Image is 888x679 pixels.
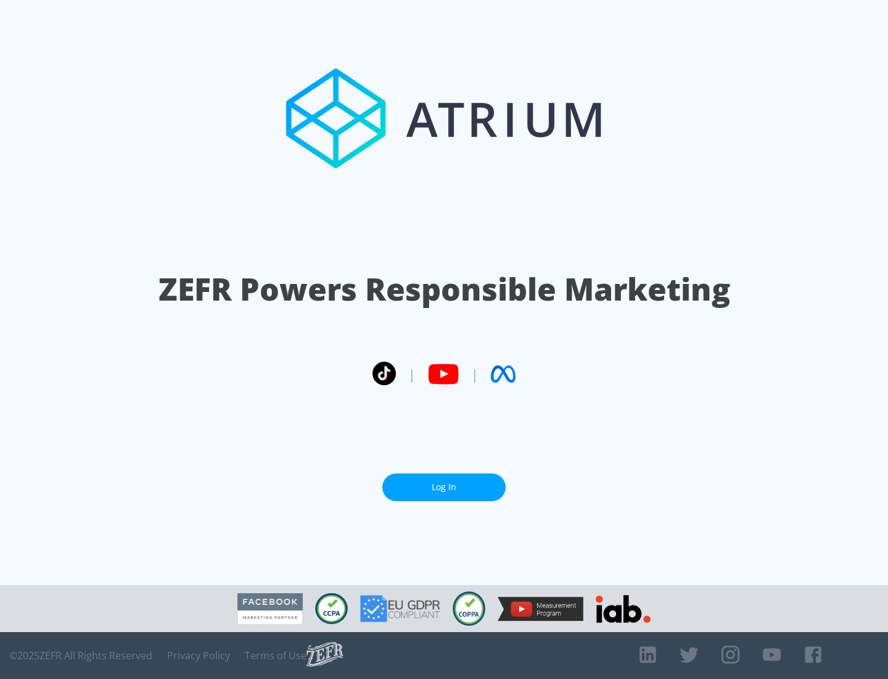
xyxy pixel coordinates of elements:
a: Terms of Use [245,649,306,662]
img: CCPA Compliant [315,593,348,624]
img: Facebook Marketing Partner [237,593,303,625]
span: | [408,365,416,383]
span: © 2025 ZEFR All Rights Reserved [9,649,152,662]
h1: ZEFR Powers Responsible Marketing [158,268,730,310]
img: GDPR Compliant [360,595,440,622]
img: YouTube Measurement Program [498,597,583,621]
span: | [471,365,479,383]
img: COPPA Compliant [453,591,485,626]
img: IAB [596,595,651,623]
a: Log In [382,473,506,501]
a: Privacy Policy [167,649,230,662]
